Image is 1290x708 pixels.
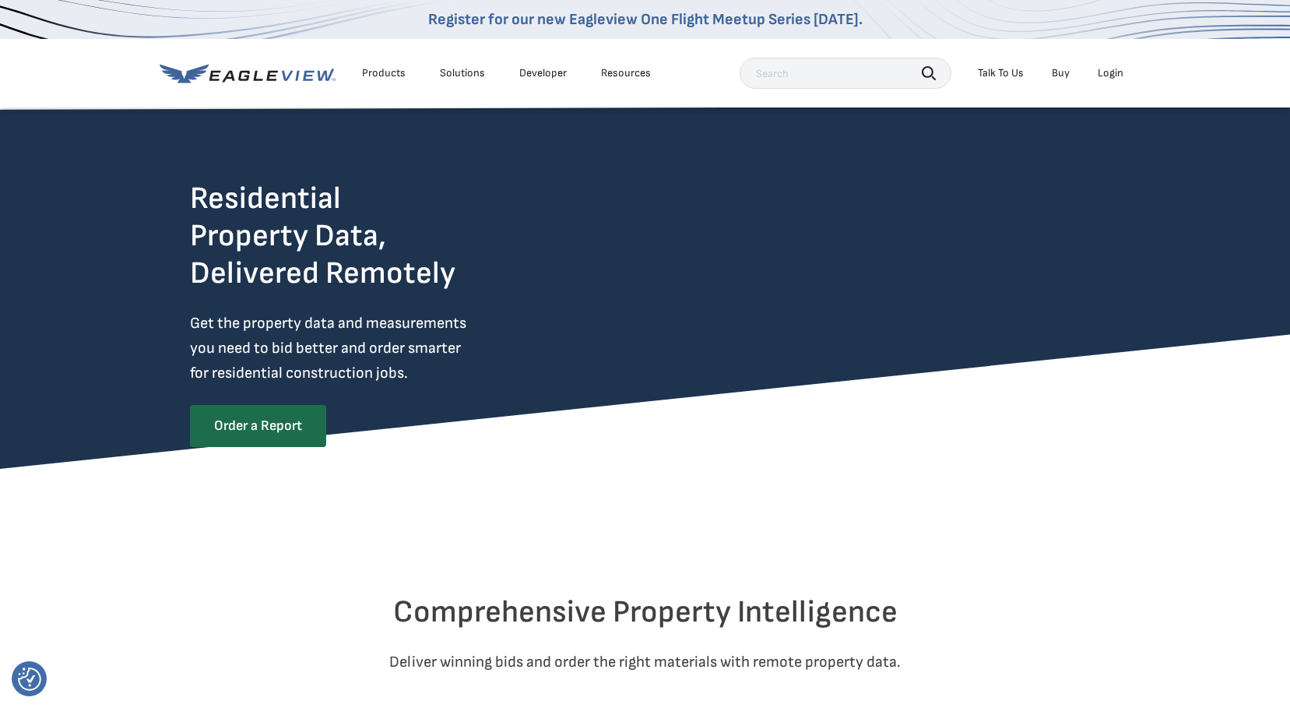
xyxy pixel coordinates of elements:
[978,66,1024,80] div: Talk To Us
[190,594,1101,631] h2: Comprehensive Property Intelligence
[740,58,951,89] input: Search
[1098,66,1123,80] div: Login
[519,66,567,80] a: Developer
[1052,66,1070,80] a: Buy
[18,667,41,691] img: Revisit consent button
[601,66,651,80] div: Resources
[18,667,41,691] button: Consent Preferences
[190,405,326,447] a: Order a Report
[440,66,485,80] div: Solutions
[190,180,455,292] h2: Residential Property Data, Delivered Remotely
[190,650,1101,675] p: Deliver winning bids and order the right materials with remote property data.
[190,311,531,386] p: Get the property data and measurements you need to bid better and order smarter for residential c...
[362,66,406,80] div: Products
[428,10,863,29] a: Register for our new Eagleview One Flight Meetup Series [DATE].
